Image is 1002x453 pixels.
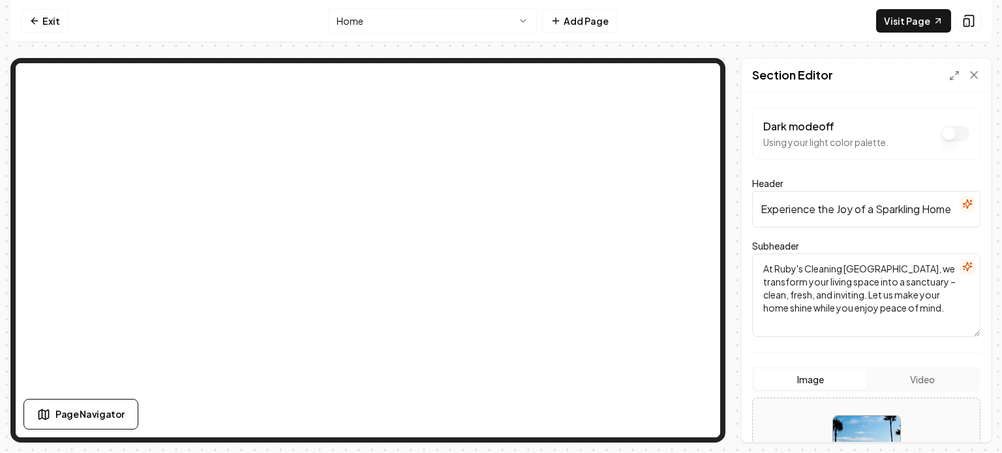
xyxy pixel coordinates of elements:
[542,9,617,33] button: Add Page
[752,177,783,189] label: Header
[755,369,866,390] button: Image
[23,399,138,430] button: Page Navigator
[21,9,68,33] a: Exit
[866,369,978,390] button: Video
[55,407,125,421] span: Page Navigator
[876,9,951,33] a: Visit Page
[763,119,834,133] label: Dark mode off
[752,191,980,227] input: Header
[752,240,799,252] label: Subheader
[752,66,833,84] h2: Section Editor
[763,136,888,149] p: Using your light color palette.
